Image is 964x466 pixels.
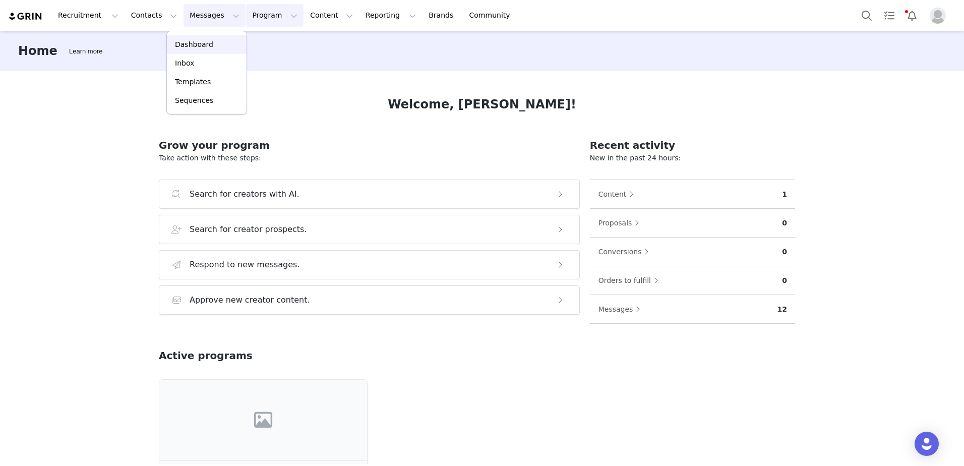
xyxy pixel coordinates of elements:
p: 1 [782,189,787,200]
button: Search [856,4,878,27]
p: 12 [777,304,787,315]
div: Open Intercom Messenger [915,432,939,456]
h3: Search for creator prospects. [190,223,307,236]
button: Profile [924,8,956,24]
button: Program [246,4,304,27]
h3: Search for creators with AI. [190,188,299,200]
button: Messages [184,4,246,27]
button: Proposals [598,215,645,231]
div: Tooltip anchor [67,46,104,56]
button: Recruitment [52,4,125,27]
h3: Approve new creator content. [190,294,310,306]
p: Dashboard [175,39,213,50]
button: Orders to fulfill [598,272,664,288]
a: Tasks [878,4,900,27]
a: Community [463,4,521,27]
p: Inbox [175,58,194,69]
button: Notifications [901,4,923,27]
button: Approve new creator content. [159,285,580,315]
p: New in the past 24 hours: [590,153,795,163]
button: Content [598,186,639,202]
button: Search for creator prospects. [159,215,580,244]
h2: Active programs [159,348,253,363]
p: Take action with these steps: [159,153,580,163]
p: 0 [782,247,787,257]
button: Search for creators with AI. [159,180,580,209]
h1: Welcome, [PERSON_NAME]! [388,95,576,113]
button: Messages [598,301,646,317]
h2: Grow your program [159,138,580,153]
button: Contacts [125,4,183,27]
h2: Recent activity [590,138,795,153]
button: Conversions [598,244,654,260]
p: 0 [782,275,787,286]
button: Reporting [359,4,422,27]
h3: Home [18,42,57,60]
button: Respond to new messages. [159,250,580,279]
a: Brands [423,4,462,27]
p: Sequences [175,95,213,106]
p: Templates [175,77,211,87]
button: Content [304,4,359,27]
h3: Respond to new messages. [190,259,300,271]
img: grin logo [8,12,43,21]
img: placeholder-profile.jpg [930,8,946,24]
p: 0 [782,218,787,228]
